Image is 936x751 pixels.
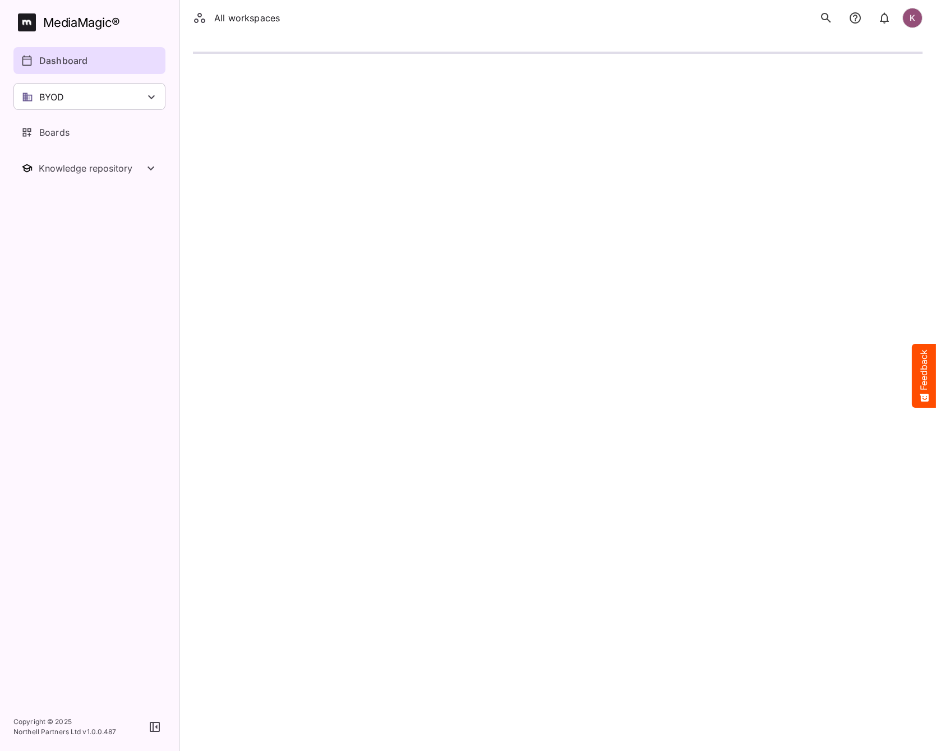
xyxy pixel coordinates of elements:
[13,155,165,182] button: Toggle Knowledge repository
[912,344,936,408] button: Feedback
[18,13,165,31] a: MediaMagic®
[13,727,117,737] p: Northell Partners Ltd v 1.0.0.487
[13,119,165,146] a: Boards
[815,7,837,29] button: search
[39,163,144,174] div: Knowledge repository
[13,47,165,74] a: Dashboard
[902,8,923,28] div: K
[39,126,70,139] p: Boards
[39,54,87,67] p: Dashboard
[13,155,165,182] nav: Knowledge repository
[13,717,117,727] p: Copyright © 2025
[844,7,866,29] button: notifications
[43,13,120,32] div: MediaMagic ®
[873,7,896,29] button: notifications
[39,90,64,104] p: BYOD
